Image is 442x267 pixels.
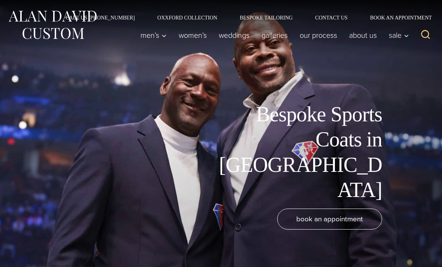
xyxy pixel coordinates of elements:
a: Women’s [173,28,213,43]
a: book an appointment [277,209,382,230]
span: Men’s [140,31,167,39]
span: book an appointment [296,213,363,224]
a: Oxxford Collection [146,15,228,20]
a: About Us [343,28,383,43]
a: weddings [213,28,255,43]
nav: Secondary Navigation [54,15,435,20]
a: Book an Appointment [359,15,435,20]
a: Bespoke Tailoring [228,15,304,20]
a: Galleries [255,28,294,43]
nav: Primary Navigation [134,28,413,43]
img: Alan David Custom [7,8,97,42]
a: Call Us [PHONE_NUMBER] [54,15,146,20]
h1: Bespoke Sports Coats in [GEOGRAPHIC_DATA] [214,102,382,203]
a: Our Process [294,28,343,43]
span: Sale [389,31,409,39]
button: View Search Form [417,26,435,44]
a: Contact Us [304,15,359,20]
